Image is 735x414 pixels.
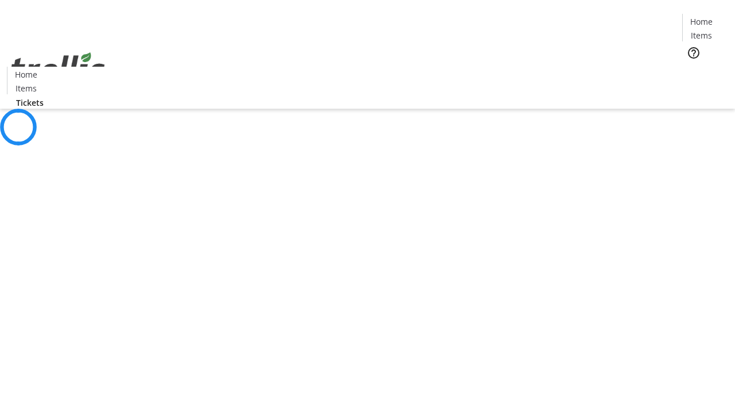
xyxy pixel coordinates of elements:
span: Home [15,68,37,80]
span: Tickets [691,67,719,79]
span: Items [16,82,37,94]
a: Tickets [682,67,728,79]
span: Home [690,16,713,28]
a: Home [683,16,719,28]
a: Tickets [7,97,53,109]
button: Help [682,41,705,64]
a: Home [7,68,44,80]
a: Items [683,29,719,41]
span: Items [691,29,712,41]
img: Orient E2E Organization lSYSmkcoBg's Logo [7,40,109,97]
span: Tickets [16,97,44,109]
a: Items [7,82,44,94]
